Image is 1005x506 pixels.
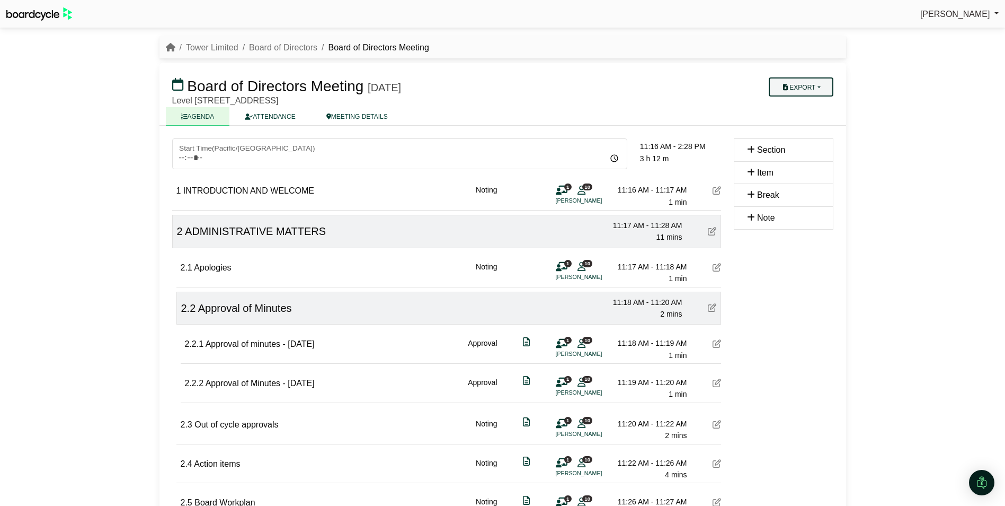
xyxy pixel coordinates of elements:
[185,379,204,388] span: 2.2.2
[166,107,230,126] a: AGENDA
[187,78,363,94] span: Board of Directors Meeting
[769,77,833,97] button: Export
[564,495,572,502] span: 1
[582,184,592,190] span: 10
[166,41,429,55] nav: breadcrumb
[556,469,635,478] li: [PERSON_NAME]
[656,233,682,241] span: 11 mins
[468,377,497,400] div: Approval
[468,337,497,361] div: Approval
[183,186,314,195] span: INTRODUCTION AND WELCOME
[613,457,687,469] div: 11:22 AM - 11:26 AM
[194,420,278,429] span: Out of cycle approvals
[660,310,682,318] span: 2 mins
[177,225,183,237] span: 2
[608,220,682,231] div: 11:17 AM - 11:28 AM
[476,457,497,481] div: Noting
[613,337,687,349] div: 11:18 AM - 11:19 AM
[185,339,204,348] span: 2.2.1
[613,261,687,273] div: 11:17 AM - 11:18 AM
[181,263,192,272] span: 2.1
[185,225,326,237] span: ADMINISTRATIVE MATTERS
[920,10,990,19] span: [PERSON_NAME]
[556,430,635,439] li: [PERSON_NAME]
[206,339,315,348] span: Approval of minutes - [DATE]
[556,350,635,359] li: [PERSON_NAME]
[669,198,687,206] span: 1 min
[249,43,317,52] a: Board of Directors
[6,7,72,21] img: BoardcycleBlackGreen-aaafeed430059cb809a45853b8cf6d952af9d84e6e89e1f1685b34bfd5cb7d64.svg
[665,431,687,440] span: 2 mins
[582,260,592,267] span: 10
[181,459,192,468] span: 2.4
[476,418,497,442] div: Noting
[476,261,497,285] div: Noting
[920,7,999,21] a: [PERSON_NAME]
[582,376,592,383] span: 10
[582,456,592,463] span: 10
[613,418,687,430] div: 11:20 AM - 11:22 AM
[564,456,572,463] span: 1
[317,41,429,55] li: Board of Directors Meeting
[564,376,572,383] span: 1
[368,81,401,94] div: [DATE]
[229,107,310,126] a: ATTENDANCE
[564,337,572,344] span: 1
[564,260,572,267] span: 1
[613,184,687,196] div: 11:16 AM - 11:17 AM
[613,377,687,388] div: 11:19 AM - 11:20 AM
[176,186,181,195] span: 1
[757,190,779,199] span: Break
[186,43,238,52] a: Tower Limited
[564,184,572,190] span: 1
[757,168,773,177] span: Item
[181,302,196,314] span: 2.2
[640,154,669,163] span: 3 h 12 m
[582,337,592,344] span: 10
[181,420,192,429] span: 2.3
[556,388,635,397] li: [PERSON_NAME]
[640,141,721,152] div: 11:16 AM - 2:28 PM
[556,196,635,205] li: [PERSON_NAME]
[669,390,687,398] span: 1 min
[311,107,403,126] a: MEETING DETAILS
[172,96,279,105] span: Level [STREET_ADDRESS]
[556,273,635,282] li: [PERSON_NAME]
[582,417,592,424] span: 10
[757,145,785,154] span: Section
[564,417,572,424] span: 1
[608,296,682,308] div: 11:18 AM - 11:20 AM
[194,459,240,468] span: Action items
[665,470,687,479] span: 4 mins
[206,379,315,388] span: Approval of Minutes - [DATE]
[198,302,292,314] span: Approval of Minutes
[582,495,592,502] span: 10
[757,213,775,222] span: Note
[194,263,231,272] span: Apologies
[669,274,687,283] span: 1 min
[969,470,994,495] div: Open Intercom Messenger
[476,184,497,208] div: Noting
[669,351,687,360] span: 1 min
